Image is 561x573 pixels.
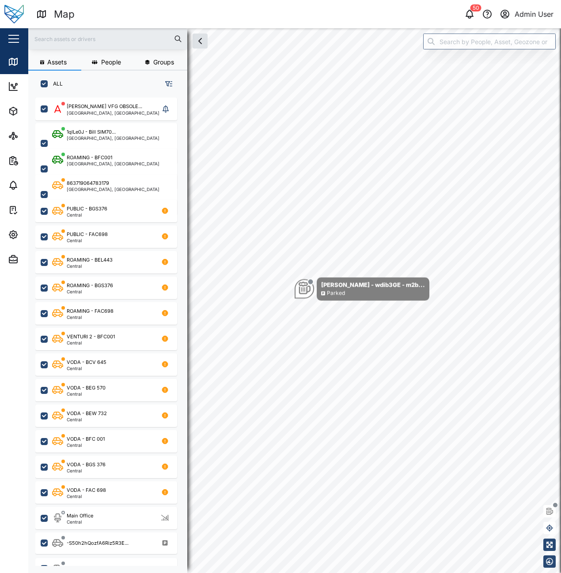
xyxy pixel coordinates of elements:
input: Search assets or drivers [34,32,182,45]
canvas: Map [28,28,561,573]
div: VODA - BCV 645 [67,359,106,366]
div: 3Zc841D - REWORK Bri... [67,565,124,573]
div: VENTURI 2 - BFC001 [67,333,115,341]
div: PUBLIC - BGS376 [67,205,107,213]
div: Central [67,392,106,396]
div: VODA - BFC 001 [67,435,105,443]
div: ROAMING - BEL443 [67,256,113,264]
div: Central [67,238,108,243]
div: Parked [327,289,345,298]
div: Reports [23,156,53,165]
div: [PERSON_NAME] - wdib3GE - m2b... [321,281,425,289]
div: [GEOGRAPHIC_DATA], [GEOGRAPHIC_DATA] [67,136,159,140]
div: Map [54,7,75,22]
div: VODA - BGS 376 [67,461,106,468]
div: -S50h2hQozfA6Riz5R3E... [67,539,129,547]
div: Central [67,315,114,319]
div: Central [67,417,107,422]
div: [PERSON_NAME] VFG OBSOLE... [67,103,142,110]
div: Assets [23,106,50,116]
img: Main Logo [4,4,24,24]
div: Alarms [23,180,50,190]
div: Admin User [515,9,553,20]
span: People [101,59,121,65]
div: Central [67,264,113,268]
div: Tasks [23,205,47,215]
div: 1qlLe0J - Bill SIM70... [67,128,116,136]
div: Admin [23,255,49,264]
div: Sites [23,131,44,141]
div: VODA - BEG 570 [67,384,106,392]
button: Admin User [499,8,554,20]
div: PUBLIC - FAC698 [67,231,108,238]
div: 50 [470,4,481,11]
div: Settings [23,230,54,240]
div: ROAMING - BGS376 [67,282,113,289]
div: [GEOGRAPHIC_DATA], [GEOGRAPHIC_DATA] [67,161,159,166]
div: Dashboard [23,82,63,91]
div: Central [67,468,106,473]
div: Central [67,341,115,345]
div: VODA - FAC 698 [67,487,106,494]
div: Central [67,366,106,371]
div: 863719064783179 [67,180,109,187]
div: Central [67,520,93,524]
div: Central [67,443,105,447]
div: Map [23,57,43,67]
label: ALL [48,80,63,87]
div: Central [67,213,107,217]
div: Main Office [67,512,93,520]
div: VODA - BEW 732 [67,410,107,417]
div: Central [67,494,106,498]
div: ROAMING - FAC698 [67,307,114,315]
div: [GEOGRAPHIC_DATA], [GEOGRAPHIC_DATA] [67,187,159,191]
span: Groups [153,59,174,65]
div: ROAMING - BFC001 [67,154,112,161]
span: Assets [47,59,67,65]
div: Map marker [295,277,429,301]
div: [GEOGRAPHIC_DATA], [GEOGRAPHIC_DATA] [67,111,159,115]
input: Search by People, Asset, Geozone or Place [423,34,556,49]
div: grid [35,94,187,566]
div: Central [67,289,113,294]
